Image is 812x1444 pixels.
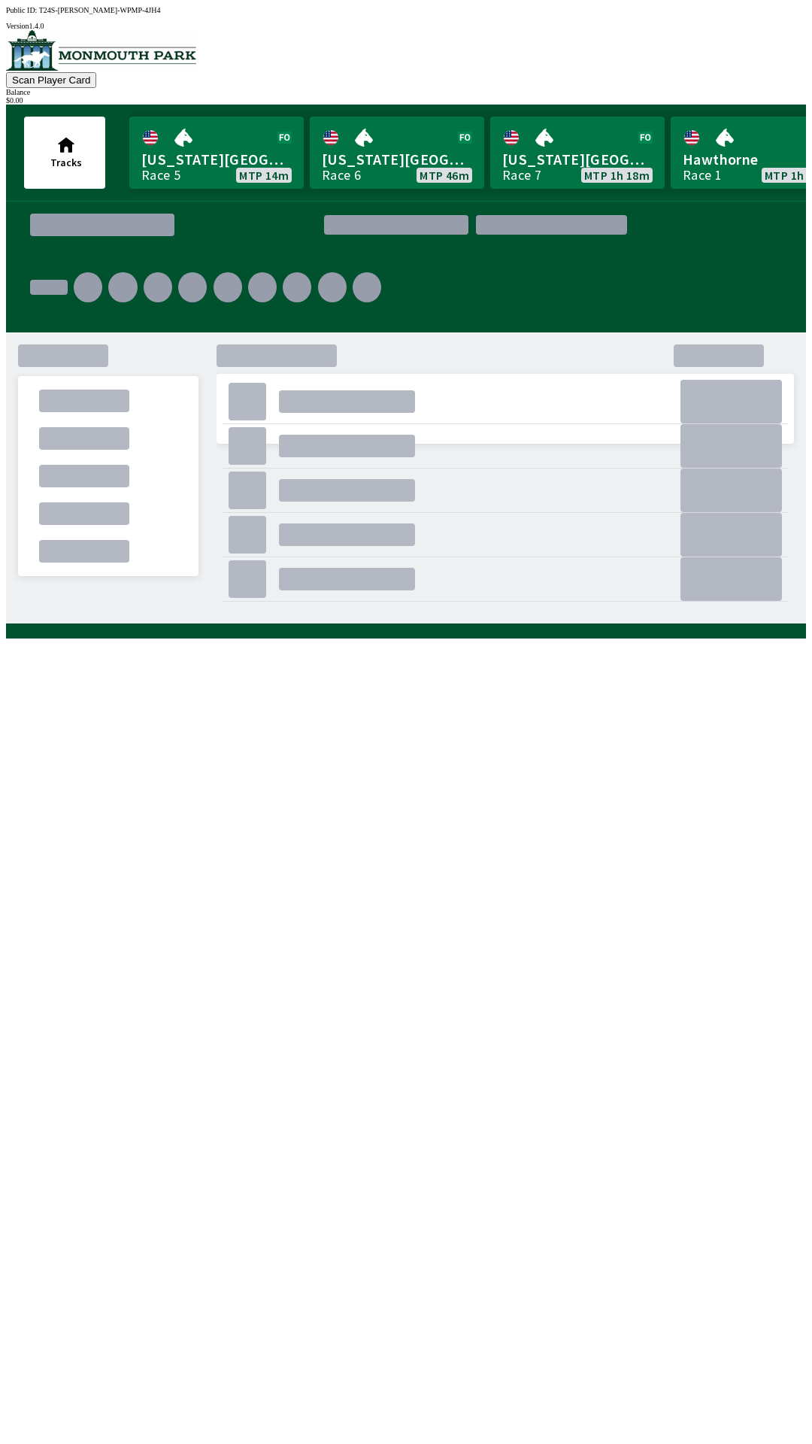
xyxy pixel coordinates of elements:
[30,280,68,295] div: .
[680,469,782,512] div: .
[129,117,304,189] a: [US_STATE][GEOGRAPHIC_DATA]Race 5MTP 14m
[279,523,414,546] div: .
[39,502,129,525] div: .
[108,272,137,302] div: .
[239,169,289,181] span: MTP 14m
[310,117,484,189] a: [US_STATE][GEOGRAPHIC_DATA]Race 6MTP 46m
[39,465,129,487] div: .
[229,383,266,420] div: .
[279,568,414,590] div: .
[490,117,665,189] a: [US_STATE][GEOGRAPHIC_DATA]Race 7MTP 1h 18m
[141,169,180,181] div: Race 5
[353,272,381,302] div: .
[680,424,782,468] div: .
[18,344,108,367] div: .
[683,169,722,181] div: Race 1
[322,150,472,169] span: [US_STATE][GEOGRAPHIC_DATA]
[279,390,414,413] div: .
[318,272,347,302] div: .
[6,30,196,71] img: venue logo
[217,459,794,624] div: .
[283,272,311,302] div: .
[39,540,129,563] div: .
[279,479,414,502] div: .
[502,150,653,169] span: [US_STATE][GEOGRAPHIC_DATA]
[39,6,161,14] span: T24S-[PERSON_NAME]-WPMP-4JH4
[50,156,82,169] span: Tracks
[680,380,782,423] div: .
[39,427,129,450] div: .
[24,117,105,189] button: Tracks
[6,72,96,88] button: Scan Player Card
[680,513,782,557] div: .
[420,169,469,181] span: MTP 46m
[680,557,782,601] div: .
[229,516,266,554] div: .
[635,219,782,231] div: .
[6,6,806,14] div: Public ID:
[74,272,102,302] div: .
[248,272,277,302] div: .
[6,22,806,30] div: Version 1.4.0
[178,272,207,302] div: .
[502,169,541,181] div: Race 7
[6,88,806,96] div: Balance
[229,560,266,598] div: .
[6,96,806,105] div: $ 0.00
[229,472,266,509] div: .
[144,272,172,302] div: .
[214,272,242,302] div: .
[387,266,782,341] div: .
[584,169,650,181] span: MTP 1h 18m
[229,427,266,465] div: .
[322,169,361,181] div: Race 6
[39,390,129,412] div: .
[279,435,414,457] div: .
[141,150,292,169] span: [US_STATE][GEOGRAPHIC_DATA]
